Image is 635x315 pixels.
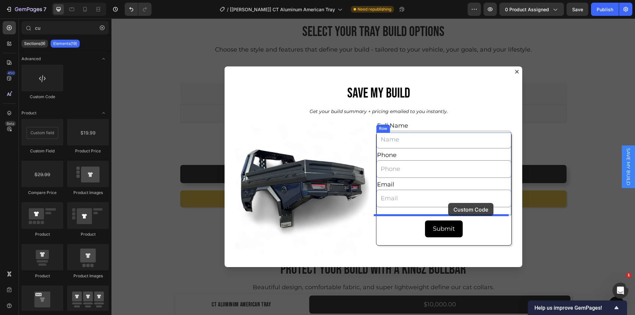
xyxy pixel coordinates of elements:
[567,3,588,16] button: Save
[499,3,564,16] button: 0 product assigned
[514,130,520,167] span: SAVE MY BUILD
[358,6,391,12] span: Need republishing
[21,231,63,237] div: Product
[21,56,41,62] span: Advanced
[21,273,63,279] div: Product
[98,108,109,118] span: Toggle open
[230,6,335,13] span: [[PERSON_NAME]] CT Aluminum American Tray
[67,231,109,237] div: Product
[5,121,16,126] div: Beta
[3,3,49,16] button: 7
[21,190,63,196] div: Compare Price
[111,19,635,315] iframe: To enrich screen reader interactions, please activate Accessibility in Grammarly extension settings
[21,148,63,154] div: Custom Field
[572,7,583,12] span: Save
[227,6,229,13] span: /
[67,273,109,279] div: Product Images
[53,41,77,46] p: Elements(19)
[505,6,549,13] span: 0 product assigned
[534,305,613,311] span: Help us improve GemPages!
[67,148,109,154] div: Product Price
[6,70,16,76] div: 450
[67,190,109,196] div: Product Images
[43,5,46,13] p: 7
[597,6,613,13] div: Publish
[21,94,63,100] div: Custom Code
[626,273,631,278] span: 1
[591,3,619,16] button: Publish
[613,283,628,298] iframe: Intercom live chat
[21,110,36,116] span: Product
[98,54,109,64] span: Toggle open
[24,41,45,46] p: Sections(9)
[125,3,151,16] div: Undo/Redo
[534,304,620,312] button: Show survey - Help us improve GemPages!
[21,21,109,34] input: Search Sections & Elements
